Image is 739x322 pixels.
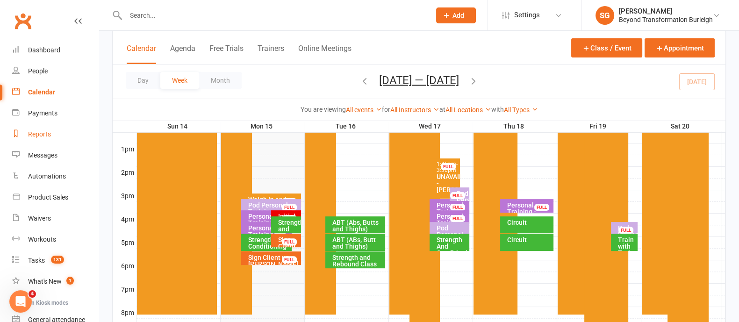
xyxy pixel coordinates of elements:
[28,278,62,285] div: What's New
[436,161,458,173] div: 1:45pm
[28,46,60,54] div: Dashboard
[439,106,445,113] strong: at
[641,121,721,132] th: Sat 20
[11,9,35,33] a: Clubworx
[437,161,458,173] span: - 3:30pm
[278,219,299,239] div: Strength and Conditioning
[557,121,641,132] th: Fri 19
[113,190,136,201] th: 3pm
[29,290,36,298] span: 4
[504,106,538,114] a: All Types
[282,256,297,263] div: FULL
[28,236,56,243] div: Workouts
[282,238,297,245] div: FULL
[619,15,713,24] div: Beyond Transformation Burleigh
[113,307,136,318] th: 8pm
[12,187,99,208] a: Product Sales
[534,204,549,211] div: FULL
[28,193,68,201] div: Product Sales
[473,121,557,132] th: Thu 18
[28,257,45,264] div: Tasks
[28,88,55,96] div: Calendar
[12,145,99,166] a: Messages
[514,5,540,26] span: Settings
[436,213,467,233] div: Personal Training - [PERSON_NAME]
[278,236,299,263] div: Sign Client up - [PERSON_NAME]
[379,73,459,86] button: [DATE] — [DATE]
[332,219,383,232] div: ABT (Abs, Butts and Thighs)
[28,130,51,138] div: Reports
[645,38,715,57] button: Appointment
[126,72,160,89] button: Day
[113,213,136,225] th: 4pm
[571,38,642,57] button: Class / Event
[209,44,244,64] button: Free Trials
[450,204,465,211] div: FULL
[248,196,299,216] div: Weigh In and Measurements - [PERSON_NAME]
[113,143,136,155] th: 1pm
[51,256,64,264] span: 131
[436,7,476,23] button: Add
[113,260,136,272] th: 6pm
[436,202,467,222] div: Personal Training - [PERSON_NAME]
[28,67,48,75] div: People
[248,254,299,267] div: Sign Client up - [PERSON_NAME]
[388,121,473,132] th: Wed 17
[436,225,467,258] div: Pod Personal Training - [PERSON_NAME], [PERSON_NAME]...
[12,250,99,271] a: Tasks 131
[199,72,242,89] button: Month
[596,6,614,25] div: SG
[382,106,390,113] strong: for
[619,7,713,15] div: [PERSON_NAME]
[445,106,491,114] a: All Locations
[28,172,66,180] div: Automations
[450,215,465,222] div: FULL
[441,163,456,170] div: FULL
[282,215,297,222] div: FULL
[12,40,99,61] a: Dashboard
[28,215,51,222] div: Waivers
[12,103,99,124] a: Payments
[12,61,99,82] a: People
[136,121,220,132] th: Sun 14
[278,213,299,239] div: Initial Consultation - [PERSON_NAME]
[452,12,464,19] span: Add
[282,204,297,211] div: FULL
[28,109,57,117] div: Payments
[12,166,99,187] a: Automations
[436,236,467,256] div: Strength And Conditioning
[507,202,552,222] div: Personal Training - [PERSON_NAME]
[12,208,99,229] a: Waivers
[332,254,383,267] div: Strength and Rebound Class
[298,44,352,64] button: Online Meetings
[282,198,297,205] div: FULL
[258,44,284,64] button: Trainers
[248,202,299,228] div: Pod Personal Training - [PERSON_NAME], [PERSON_NAME]...
[12,229,99,250] a: Workouts
[332,236,383,250] div: ABT (ABs, Butt and Thighs)
[456,190,468,229] div: Pod Personal Training - [PERSON_NAME], [PERSON_NAME]
[301,106,346,113] strong: You are viewing
[507,219,552,226] div: Circuit
[450,192,465,199] div: FULL
[507,236,552,243] div: Circuit
[113,236,136,248] th: 5pm
[248,225,290,244] div: Personal Training - [PERSON_NAME]
[248,236,290,250] div: Strength And Conditioning
[617,236,636,256] div: Train with Trainer
[12,124,99,145] a: Reports
[346,106,382,114] a: All events
[491,106,504,113] strong: with
[66,277,74,285] span: 1
[28,151,57,159] div: Messages
[113,166,136,178] th: 2pm
[170,44,195,64] button: Agenda
[12,82,99,103] a: Calendar
[618,227,633,234] div: FULL
[390,106,439,114] a: All Instructors
[160,72,199,89] button: Week
[220,121,304,132] th: Mon 15
[113,283,136,295] th: 7pm
[9,290,32,313] iframe: Intercom live chat
[123,9,424,22] input: Search...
